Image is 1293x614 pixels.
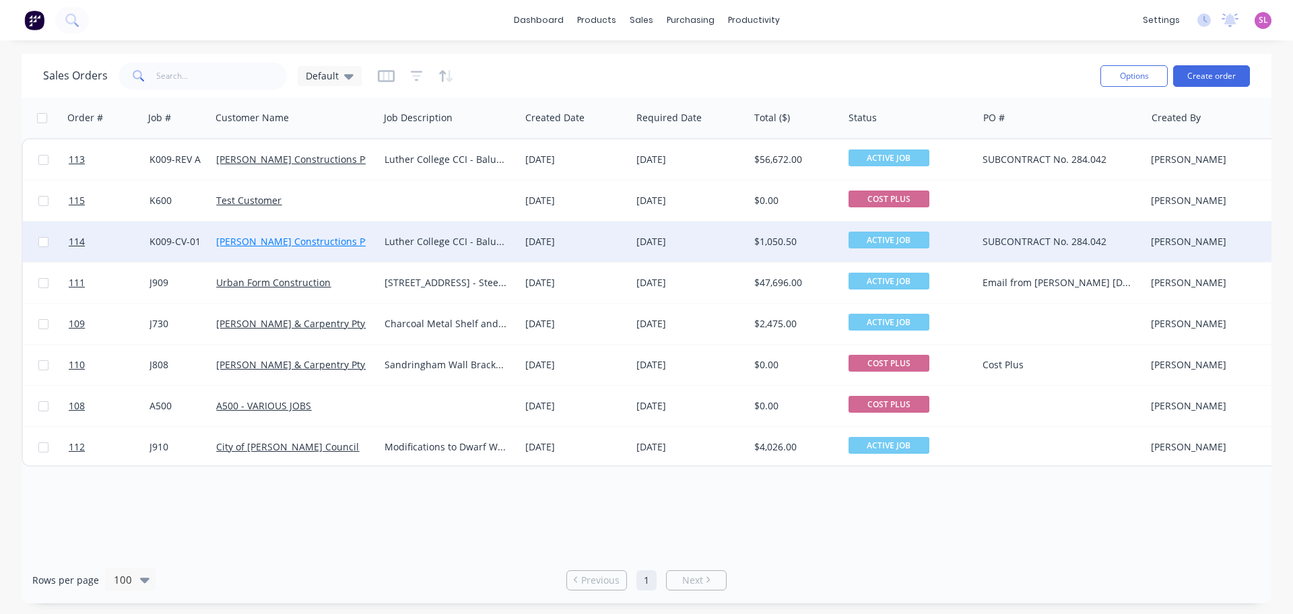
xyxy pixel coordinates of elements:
button: Options [1100,65,1168,87]
div: Status [849,111,877,125]
span: 115 [69,194,85,207]
span: Default [306,69,339,83]
a: Previous page [567,574,626,587]
div: A500 [150,399,203,413]
a: 112 [69,427,150,467]
a: A500 - VARIOUS JOBS [216,399,311,412]
div: settings [1136,10,1187,30]
a: 110 [69,345,150,385]
div: [DATE] [636,235,743,248]
div: PO # [983,111,1005,125]
span: Rows per page [32,574,99,587]
a: Page 1 is your current page [636,570,657,590]
div: J808 [150,358,203,372]
span: ACTIVE JOB [849,273,929,289]
div: $0.00 [754,194,833,207]
div: $0.00 [754,399,833,413]
div: $0.00 [754,358,833,372]
a: [PERSON_NAME] Constructions Pty Ltd [216,153,390,166]
a: 108 [69,386,150,426]
span: 108 [69,399,85,413]
div: [STREET_ADDRESS] - Steel Works [385,276,508,289]
span: ACTIVE JOB [849,232,929,248]
div: $56,672.00 [754,153,833,166]
div: Required Date [636,111,702,125]
a: 114 [69,221,150,262]
div: productivity [721,10,787,30]
div: [DATE] [636,358,743,372]
span: ACTIVE JOB [849,437,929,454]
div: J730 [150,317,203,331]
div: Luther College CCI - Balustrades and Handrails [385,153,508,166]
div: Customer Name [215,111,289,125]
span: 110 [69,358,85,372]
div: [DATE] [525,358,626,372]
div: products [570,10,623,30]
a: Urban Form Construction [216,276,331,289]
a: 113 [69,139,150,180]
a: Test Customer [216,194,281,207]
div: $2,475.00 [754,317,833,331]
div: [DATE] [636,153,743,166]
a: dashboard [507,10,570,30]
button: Create order [1173,65,1250,87]
div: [DATE] [525,153,626,166]
div: [DATE] [525,194,626,207]
div: SUBCONTRACT No. 284.042 [983,235,1132,248]
div: purchasing [660,10,721,30]
span: ACTIVE JOB [849,149,929,166]
div: Luther College CCI - Balustrades and Handrails [385,235,508,248]
ul: Pagination [561,570,732,590]
span: 112 [69,440,85,454]
div: Sandringham Wall Brackets [385,358,508,372]
div: [DATE] [636,276,743,289]
div: Job # [148,111,171,125]
div: Order # [67,111,103,125]
div: [DATE] [636,399,743,413]
span: 109 [69,317,85,331]
span: COST PLUS [849,191,929,207]
div: sales [623,10,660,30]
div: $1,050.50 [754,235,833,248]
span: 114 [69,235,85,248]
div: J909 [150,276,203,289]
h1: Sales Orders [43,69,108,82]
span: 113 [69,153,85,166]
div: [DATE] [636,317,743,331]
img: Factory [24,10,44,30]
a: [PERSON_NAME] Constructions Pty Ltd [216,235,390,248]
a: [PERSON_NAME] & Carpentry Pty Ltd [216,358,382,371]
a: 109 [69,304,150,344]
span: Next [682,574,703,587]
span: COST PLUS [849,355,929,372]
a: [PERSON_NAME] & Carpentry Pty Ltd [216,317,382,330]
div: K600 [150,194,203,207]
span: Previous [581,574,620,587]
a: 115 [69,180,150,221]
div: Modifications to Dwarf Wall [385,440,508,454]
div: [DATE] [525,399,626,413]
span: ACTIVE JOB [849,314,929,331]
div: Charcoal Metal Shelf and Brackets - Sandringham [385,317,508,331]
div: Created Date [525,111,585,125]
div: Created By [1152,111,1201,125]
div: Cost Plus [983,358,1132,372]
div: Total ($) [754,111,790,125]
span: 111 [69,276,85,289]
div: [DATE] [525,440,626,454]
input: Search... [156,63,288,90]
a: City of [PERSON_NAME] Council [216,440,359,453]
div: SUBCONTRACT No. 284.042 [983,153,1132,166]
a: Next page [667,574,726,587]
div: $4,026.00 [754,440,833,454]
div: [DATE] [525,317,626,331]
div: K009-REV A [150,153,203,166]
span: COST PLUS [849,396,929,413]
a: 111 [69,263,150,303]
div: K009-CV-01 [150,235,203,248]
div: Job Description [384,111,453,125]
span: SL [1259,14,1268,26]
div: J910 [150,440,203,454]
div: $47,696.00 [754,276,833,289]
div: Email from [PERSON_NAME] [DATE] [983,276,1132,289]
